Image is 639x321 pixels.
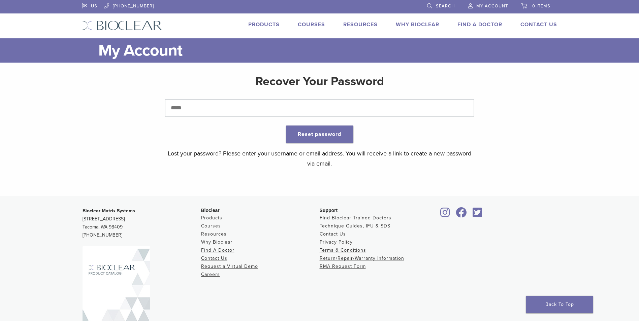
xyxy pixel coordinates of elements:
[396,21,439,28] a: Why Bioclear
[320,215,391,221] a: Find Bioclear Trained Doctors
[201,231,227,237] a: Resources
[471,211,485,218] a: Bioclear
[98,38,557,63] h1: My Account
[201,255,227,261] a: Contact Us
[83,208,135,214] strong: Bioclear Matrix Systems
[82,21,162,30] img: Bioclear
[201,223,221,229] a: Courses
[320,223,390,229] a: Technique Guides, IFU & SDS
[320,239,353,245] a: Privacy Policy
[320,231,346,237] a: Contact Us
[438,211,452,218] a: Bioclear
[165,73,474,90] h2: Recover Your Password
[454,211,469,218] a: Bioclear
[457,21,502,28] a: Find A Doctor
[298,21,325,28] a: Courses
[201,208,220,213] span: Bioclear
[248,21,280,28] a: Products
[320,208,338,213] span: Support
[320,263,366,269] a: RMA Request Form
[201,215,222,221] a: Products
[201,263,258,269] a: Request a Virtual Demo
[520,21,557,28] a: Contact Us
[320,255,404,261] a: Return/Repair/Warranty Information
[201,239,232,245] a: Why Bioclear
[526,296,593,313] a: Back To Top
[476,3,508,9] span: My Account
[165,148,474,169] p: Lost your password? Please enter your username or email address. You will receive a link to creat...
[532,3,550,9] span: 0 items
[201,247,234,253] a: Find A Doctor
[320,247,366,253] a: Terms & Conditions
[286,126,353,143] button: Reset password
[436,3,455,9] span: Search
[201,272,220,277] a: Careers
[343,21,378,28] a: Resources
[83,207,201,239] p: [STREET_ADDRESS] Tacoma, WA 98409 [PHONE_NUMBER]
